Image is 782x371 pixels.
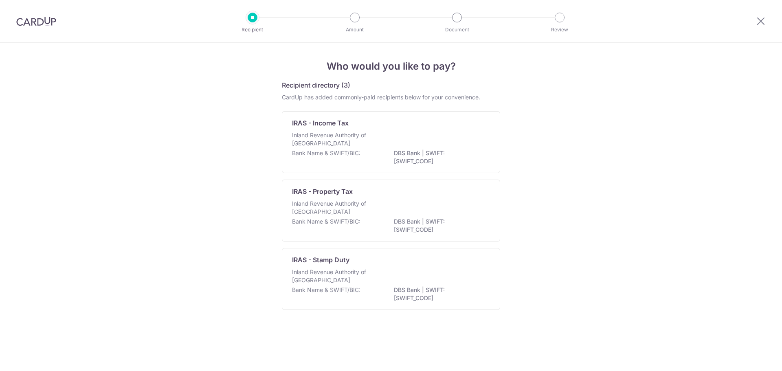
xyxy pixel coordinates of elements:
p: DBS Bank | SWIFT: [SWIFT_CODE] [394,149,485,165]
p: IRAS - Stamp Duty [292,255,349,265]
iframe: Opens a widget where you can find more information [730,347,774,367]
p: Bank Name & SWIFT/BIC: [292,217,360,226]
p: DBS Bank | SWIFT: [SWIFT_CODE] [394,286,485,302]
p: DBS Bank | SWIFT: [SWIFT_CODE] [394,217,485,234]
h5: Recipient directory (3) [282,80,350,90]
p: Recipient [222,26,283,34]
p: Bank Name & SWIFT/BIC: [292,149,360,157]
p: Inland Revenue Authority of [GEOGRAPHIC_DATA] [292,268,378,284]
p: Amount [325,26,385,34]
p: Document [427,26,487,34]
p: Inland Revenue Authority of [GEOGRAPHIC_DATA] [292,200,378,216]
p: Review [529,26,590,34]
p: IRAS - Income Tax [292,118,349,128]
p: Inland Revenue Authority of [GEOGRAPHIC_DATA] [292,131,378,147]
h4: Who would you like to pay? [282,59,500,74]
img: CardUp [16,16,56,26]
p: IRAS - Property Tax [292,187,353,196]
div: CardUp has added commonly-paid recipients below for your convenience. [282,93,500,101]
p: Bank Name & SWIFT/BIC: [292,286,360,294]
